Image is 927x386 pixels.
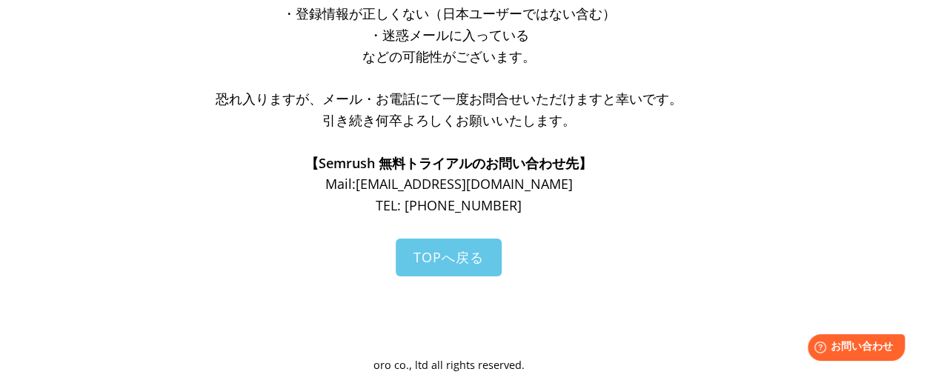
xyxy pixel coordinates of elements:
span: などの可能性がございます。 [362,47,536,65]
span: 引き続き何卒よろしくお願いいたします。 [322,111,576,129]
span: ・登録情報が正しくない（日本ユーザーではない含む） [282,4,616,22]
span: TEL: [PHONE_NUMBER] [376,196,522,214]
span: TOPへ戻る [413,248,484,266]
a: TOPへ戻る [396,239,502,276]
span: 【Semrush 無料トライアルのお問い合わせ先】 [305,154,592,172]
span: Mail: [EMAIL_ADDRESS][DOMAIN_NAME] [325,175,573,193]
span: ・迷惑メールに入っている [369,26,529,44]
span: 恐れ入りますが、メール・お電話にて一度お問合せいただけますと幸いです。 [216,90,682,107]
iframe: Help widget launcher [795,328,911,370]
span: oro co., ltd all rights reserved. [373,358,525,372]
